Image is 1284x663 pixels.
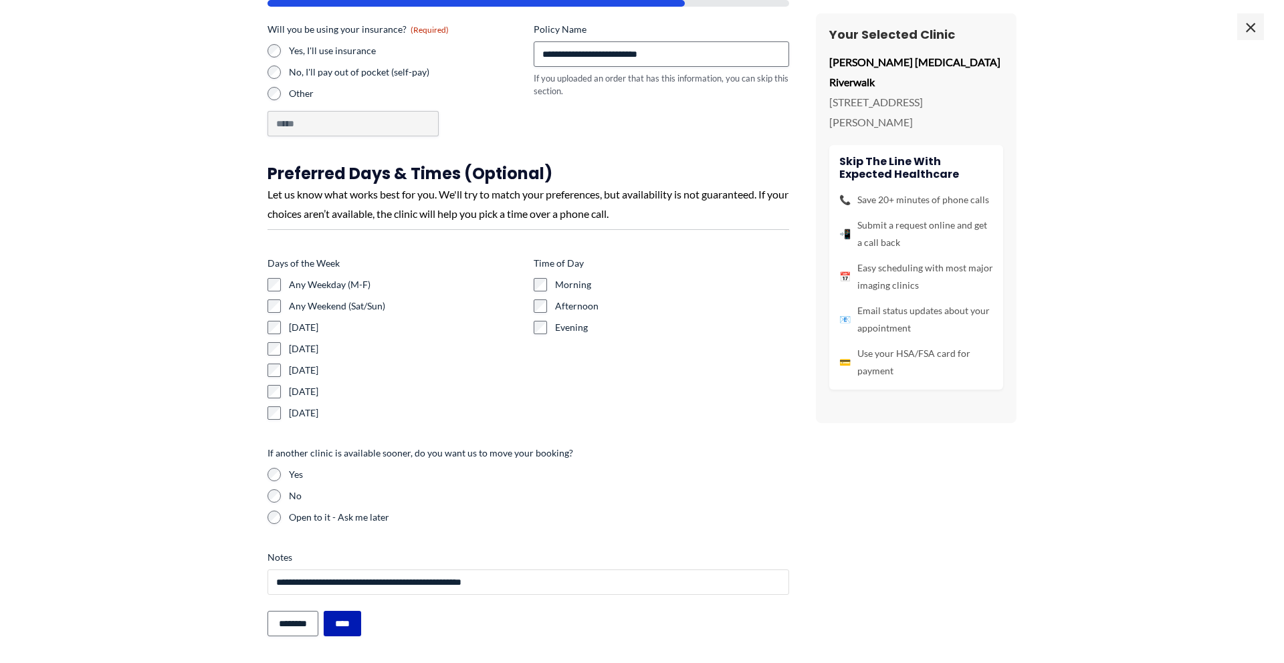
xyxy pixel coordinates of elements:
[839,155,993,180] h4: Skip the line with Expected Healthcare
[555,278,789,291] label: Morning
[289,299,523,313] label: Any Weekend (Sat/Sun)
[829,27,1003,42] h3: Your Selected Clinic
[289,511,789,524] label: Open to it - Ask me later
[534,72,789,97] div: If you uploaded an order that has this information, you can skip this section.
[289,87,523,100] label: Other
[267,111,439,136] input: Other Choice, please specify
[289,342,523,356] label: [DATE]
[289,468,789,481] label: Yes
[289,406,523,420] label: [DATE]
[839,311,851,328] span: 📧
[534,257,584,270] legend: Time of Day
[534,23,789,36] label: Policy Name
[1237,13,1264,40] span: ×
[289,44,523,57] label: Yes, I'll use insurance
[555,299,789,313] label: Afternoon
[289,364,523,377] label: [DATE]
[411,25,449,35] span: (Required)
[267,163,789,184] h3: Preferred Days & Times (Optional)
[289,321,523,334] label: [DATE]
[839,191,851,209] span: 📞
[289,278,523,291] label: Any Weekday (M-F)
[555,321,789,334] label: Evening
[839,354,851,371] span: 💳
[289,65,523,79] label: No, I'll pay out of pocket (self-pay)
[267,446,573,460] legend: If another clinic is available sooner, do you want us to move your booking?
[289,489,789,503] label: No
[839,191,993,209] li: Save 20+ minutes of phone calls
[839,225,851,243] span: 📲
[829,52,1003,92] p: [PERSON_NAME] [MEDICAL_DATA] Riverwalk
[839,345,993,380] li: Use your HSA/FSA card for payment
[289,385,523,398] label: [DATE]
[829,92,1003,132] p: [STREET_ADDRESS][PERSON_NAME]
[839,259,993,294] li: Easy scheduling with most major imaging clinics
[267,551,789,564] label: Notes
[267,184,789,224] div: Let us know what works best for you. We'll try to match your preferences, but availability is not...
[267,257,340,270] legend: Days of the Week
[839,217,993,251] li: Submit a request online and get a call back
[267,23,449,36] legend: Will you be using your insurance?
[839,268,851,285] span: 📅
[839,302,993,337] li: Email status updates about your appointment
